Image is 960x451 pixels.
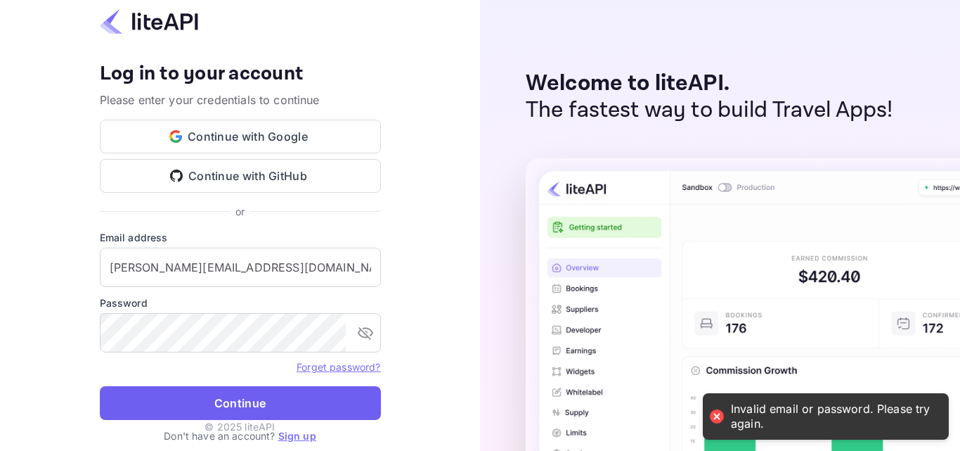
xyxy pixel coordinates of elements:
[526,97,893,124] p: The fastest way to build Travel Apps!
[351,319,380,347] button: toggle password visibility
[100,230,381,245] label: Email address
[100,62,381,87] h4: Log in to your account
[100,120,381,153] button: Continue with Google
[297,361,380,373] a: Forget password?
[100,159,381,193] button: Continue with GitHub
[205,419,275,434] p: © 2025 liteAPI
[100,8,198,35] img: liteapi
[731,402,935,431] div: Invalid email or password. Please try again.
[100,91,381,108] p: Please enter your credentials to continue
[100,248,381,287] input: Enter your email address
[100,428,381,443] p: Don't have an account?
[297,360,380,374] a: Forget password?
[100,386,381,420] button: Continue
[278,430,316,442] a: Sign up
[235,204,245,219] p: or
[526,70,893,97] p: Welcome to liteAPI.
[100,296,381,310] label: Password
